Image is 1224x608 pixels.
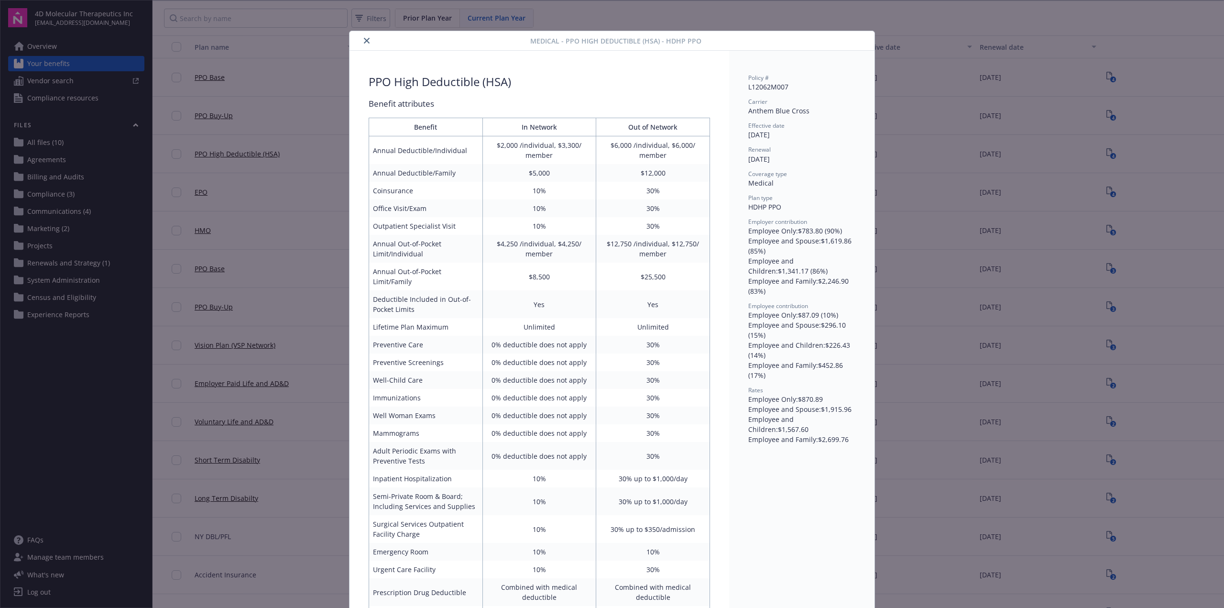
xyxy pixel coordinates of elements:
[482,217,596,235] td: 10%
[748,340,855,360] div: Employee and Children : $226.43 (14%)
[748,202,855,212] div: HDHP PPO
[369,235,483,263] td: Annual Out-of-Pocket Limit/Individual
[369,74,511,90] div: PPO High Deductible (HSA)
[369,371,483,389] td: Well-Child Care
[596,318,710,336] td: Unlimited
[748,320,855,340] div: Employee and Spouse : $296.10 (15%)
[596,336,710,354] td: 30%
[482,487,596,515] td: 10%
[596,164,710,182] td: $12,000
[482,424,596,442] td: 0% deductible does not apply
[482,354,596,371] td: 0% deductible does not apply
[482,561,596,578] td: 10%
[369,118,483,136] th: Benefit
[482,290,596,318] td: Yes
[748,360,855,380] div: Employee and Family : $452.86 (17%)
[596,136,710,165] td: $6,000 /individual, $6,000/ member
[482,389,596,407] td: 0% deductible does not apply
[369,199,483,217] td: Office Visit/Exam
[596,442,710,470] td: 30%
[748,302,808,310] span: Employee contribution
[748,130,855,140] div: [DATE]
[596,235,710,263] td: $12,750 /individual, $12,750/ member
[596,487,710,515] td: 30% up to $1,000/day
[361,35,372,46] button: close
[596,407,710,424] td: 30%
[748,310,855,320] div: Employee Only : $87.09 (10%)
[596,424,710,442] td: 30%
[596,199,710,217] td: 30%
[748,386,763,394] span: Rates
[748,170,787,178] span: Coverage type
[596,561,710,578] td: 30%
[482,515,596,543] td: 10%
[596,470,710,487] td: 30% up to $1,000/day
[748,404,855,414] div: Employee and Spouse : $1,915.96
[369,578,483,606] td: Prescription Drug Deductible
[482,199,596,217] td: 10%
[596,389,710,407] td: 30%
[482,318,596,336] td: Unlimited
[369,136,483,165] td: Annual Deductible/Individual
[748,98,767,106] span: Carrier
[748,178,855,188] div: Medical
[369,318,483,336] td: Lifetime Plan Maximum
[369,442,483,470] td: Adult Periodic Exams with Preventive Tests
[748,194,773,202] span: Plan type
[482,336,596,354] td: 0% deductible does not apply
[482,578,596,606] td: Combined with medical deductible
[596,515,710,543] td: 30% up to $350/admission
[369,407,483,424] td: Well Woman Exams
[369,98,710,110] div: Benefit attributes
[482,235,596,263] td: $4,250 /individual, $4,250/ member
[748,145,771,154] span: Renewal
[369,290,483,318] td: Deductible Included in Out-of-Pocket Limits
[748,226,855,236] div: Employee Only : $783.80 (90%)
[369,263,483,290] td: Annual Out-of-Pocket Limit/Family
[530,36,701,46] span: Medical - PPO High Deductible (HSA) - HDHP PPO
[482,442,596,470] td: 0% deductible does not apply
[369,487,483,515] td: Semi-Private Room & Board; Including Services and Supplies
[369,515,483,543] td: Surgical Services Outpatient Facility Charge
[596,118,710,136] th: Out of Network
[596,263,710,290] td: $25,500
[748,106,855,116] div: Anthem Blue Cross
[748,74,769,82] span: Policy #
[482,371,596,389] td: 0% deductible does not apply
[482,543,596,561] td: 10%
[369,354,483,371] td: Preventive Screenings
[748,276,855,296] div: Employee and Family : $2,246.90 (83%)
[596,182,710,199] td: 30%
[748,154,855,164] div: [DATE]
[369,389,483,407] td: Immunizations
[748,414,855,434] div: Employee and Children : $1,567.60
[369,561,483,578] td: Urgent Care Facility
[369,424,483,442] td: Mammograms
[369,470,483,487] td: Inpatient Hospitalization
[369,336,483,354] td: Preventive Care
[748,82,855,92] div: L12062M007
[596,354,710,371] td: 30%
[748,218,807,226] span: Employer contribution
[482,263,596,290] td: $8,500
[596,217,710,235] td: 30%
[748,394,855,404] div: Employee Only : $870.89
[596,543,710,561] td: 10%
[369,543,483,561] td: Emergency Room
[596,290,710,318] td: Yes
[748,122,785,130] span: Effective date
[596,371,710,389] td: 30%
[369,164,483,182] td: Annual Deductible/Family
[482,407,596,424] td: 0% deductible does not apply
[482,118,596,136] th: In Network
[482,470,596,487] td: 10%
[369,217,483,235] td: Outpatient Specialist Visit
[596,578,710,606] td: Combined with medical deductible
[482,164,596,182] td: $5,000
[482,136,596,165] td: $2,000 /individual, $3,300/ member
[369,182,483,199] td: Coinsurance
[482,182,596,199] td: 10%
[748,256,855,276] div: Employee and Children : $1,341.17 (86%)
[748,236,855,256] div: Employee and Spouse : $1,619.86 (85%)
[748,434,855,444] div: Employee and Family : $2,699.76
